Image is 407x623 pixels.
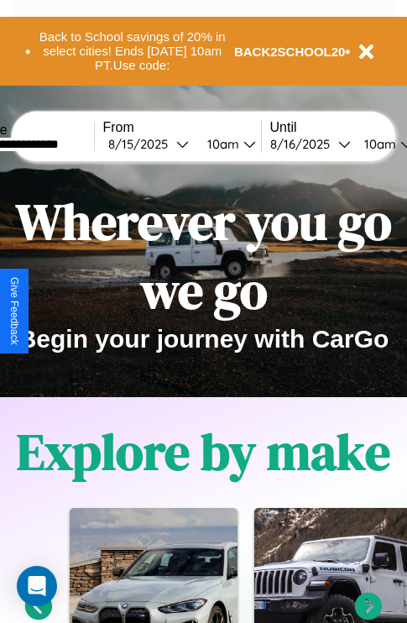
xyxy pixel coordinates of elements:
[199,136,243,152] div: 10am
[103,120,261,135] label: From
[234,44,346,59] b: BACK2SCHOOL20
[103,135,194,153] button: 8/15/2025
[8,277,20,345] div: Give Feedback
[31,25,234,77] button: Back to School savings of 20% in select cities! Ends [DATE] 10am PT.Use code:
[17,566,57,606] div: Open Intercom Messenger
[356,136,400,152] div: 10am
[270,136,338,152] div: 8 / 16 / 2025
[194,135,261,153] button: 10am
[17,417,390,486] h1: Explore by make
[108,136,176,152] div: 8 / 15 / 2025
